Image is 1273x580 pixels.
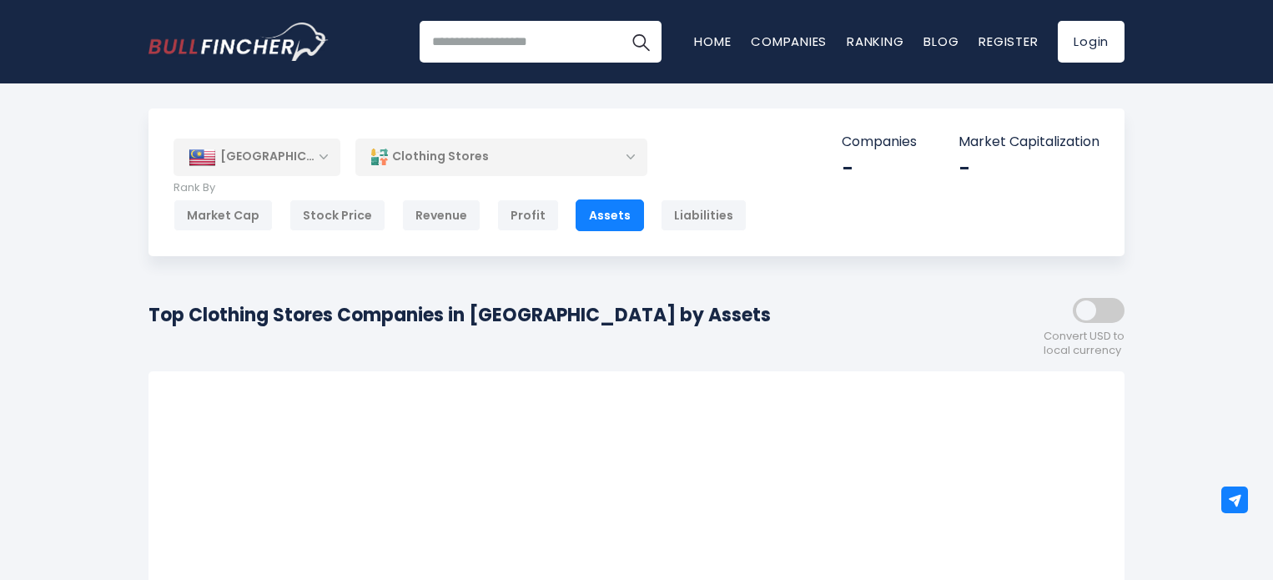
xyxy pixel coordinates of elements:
[694,33,731,50] a: Home
[1044,330,1125,358] span: Convert USD to local currency
[959,155,1099,181] div: -
[148,301,771,329] h1: Top Clothing Stores Companies in [GEOGRAPHIC_DATA] by Assets
[842,134,917,151] p: Companies
[959,134,1099,151] p: Market Capitalization
[923,33,959,50] a: Blog
[174,199,273,231] div: Market Cap
[174,181,747,195] p: Rank By
[1058,21,1125,63] a: Login
[497,199,559,231] div: Profit
[402,199,481,231] div: Revenue
[355,138,647,176] div: Clothing Stores
[751,33,827,50] a: Companies
[289,199,385,231] div: Stock Price
[576,199,644,231] div: Assets
[620,21,662,63] button: Search
[661,199,747,231] div: Liabilities
[148,23,329,61] img: Bullfincher logo
[847,33,903,50] a: Ranking
[842,155,917,181] div: -
[174,139,340,175] div: [GEOGRAPHIC_DATA]
[979,33,1038,50] a: Register
[148,23,328,61] a: Go to homepage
